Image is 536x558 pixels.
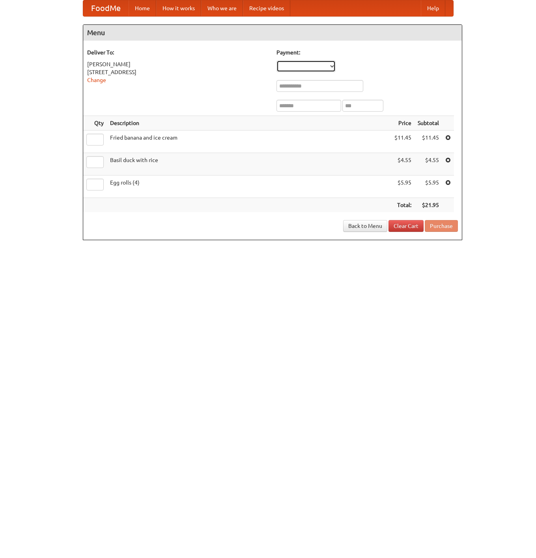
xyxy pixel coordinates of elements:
[107,116,391,131] th: Description
[156,0,201,16] a: How it works
[276,49,458,56] h5: Payment:
[107,175,391,198] td: Egg rolls (4)
[391,131,415,153] td: $11.45
[421,0,445,16] a: Help
[107,153,391,175] td: Basil duck with rice
[87,49,269,56] h5: Deliver To:
[415,175,442,198] td: $5.95
[415,116,442,131] th: Subtotal
[391,153,415,175] td: $4.55
[83,0,129,16] a: FoodMe
[391,175,415,198] td: $5.95
[83,116,107,131] th: Qty
[201,0,243,16] a: Who we are
[425,220,458,232] button: Purchase
[87,77,106,83] a: Change
[107,131,391,153] td: Fried banana and ice cream
[415,153,442,175] td: $4.55
[388,220,424,232] a: Clear Cart
[343,220,387,232] a: Back to Menu
[391,116,415,131] th: Price
[391,198,415,213] th: Total:
[87,60,269,68] div: [PERSON_NAME]
[87,68,269,76] div: [STREET_ADDRESS]
[415,131,442,153] td: $11.45
[129,0,156,16] a: Home
[415,198,442,213] th: $21.95
[243,0,290,16] a: Recipe videos
[83,25,462,41] h4: Menu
